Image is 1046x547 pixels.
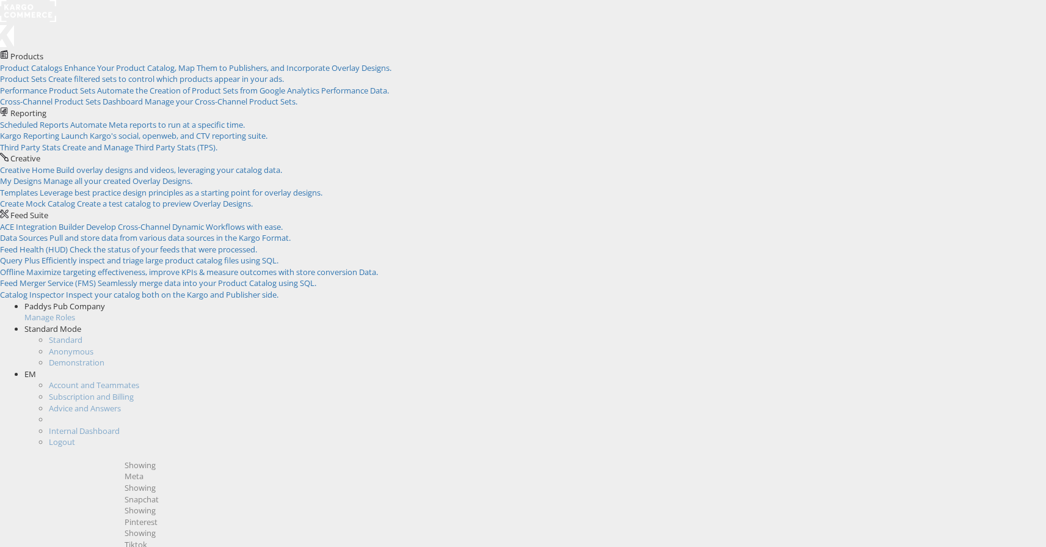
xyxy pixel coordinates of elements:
span: Products [10,51,43,62]
a: Logout [49,436,75,447]
div: Showing [125,505,1037,516]
a: Internal Dashboard [49,425,120,436]
span: Manage all your created Overlay Designs. [43,175,192,186]
div: Pinterest [125,516,1037,528]
a: Manage Roles [24,312,75,323]
div: Showing [125,527,1037,539]
div: Snapchat [125,494,1037,505]
div: Meta [125,471,1037,482]
a: Subscription and Billing [49,391,134,402]
span: Automate the Creation of Product Sets from Google Analytics Performance Data. [97,85,389,96]
a: Anonymous [49,346,93,357]
span: Create a test catalog to preview Overlay Designs. [77,198,253,209]
span: Launch Kargo's social, openweb, and CTV reporting suite. [61,130,267,141]
a: Account and Teammates [49,380,139,391]
span: Reporting [10,108,46,119]
span: Check the status of your feeds that were processed. [70,244,257,255]
span: Feed Suite [10,210,48,221]
span: Develop Cross-Channel Dynamic Workflows with ease. [86,221,283,232]
span: Automate Meta reports to run at a specific time. [70,119,245,130]
span: Leverage best practice design principles as a starting point for overlay designs. [40,187,322,198]
span: Seamlessly merge data into your Product Catalog using SQL. [98,277,316,288]
span: Create filtered sets to control which products appear in your ads. [48,73,284,84]
span: Maximize targeting effectiveness, improve KPIs & measure outcomes with store conversion Data. [26,266,378,277]
span: Create and Manage Third Party Stats (TPS). [62,142,217,153]
span: Build overlay designs and videos, leveraging your catalog data. [56,164,282,175]
div: Showing [125,460,1037,471]
span: Standard Mode [24,323,81,334]
span: Manage your Cross-Channel Product Sets. [145,96,297,107]
span: Enhance Your Product Catalog, Map Them to Publishers, and Incorporate Overlay Designs. [64,62,391,73]
a: Advice and Answers [49,403,121,414]
a: Demonstration [49,357,104,368]
span: EM [24,369,36,380]
div: Showing [125,482,1037,494]
span: Efficiently inspect and triage large product catalog files using SQL. [42,255,278,266]
span: Creative [10,153,40,164]
span: Paddys Pub Company [24,301,105,312]
span: Inspect your catalog both on the Kargo and Publisher side. [66,289,278,300]
a: Standard [49,334,82,345]
span: Pull and store data from various data sources in the Kargo Format. [49,232,291,243]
